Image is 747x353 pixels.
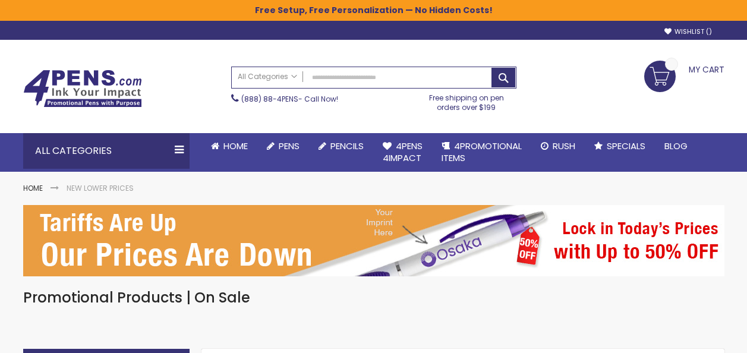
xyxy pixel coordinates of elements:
[23,205,724,276] img: New Lower Prices
[23,133,190,169] div: All Categories
[664,27,712,36] a: Wishlist
[23,70,142,108] img: 4Pens Custom Pens and Promotional Products
[432,133,531,172] a: 4PROMOTIONALITEMS
[664,140,688,152] span: Blog
[553,140,575,152] span: Rush
[442,140,522,164] span: 4PROMOTIONAL ITEMS
[417,89,516,112] div: Free shipping on pen orders over $199
[238,72,297,81] span: All Categories
[23,288,724,307] h1: Promotional Products | On Sale
[607,140,645,152] span: Specials
[383,140,423,164] span: 4Pens 4impact
[585,133,655,159] a: Specials
[201,133,257,159] a: Home
[330,140,364,152] span: Pencils
[279,140,300,152] span: Pens
[373,133,432,172] a: 4Pens4impact
[232,67,303,87] a: All Categories
[309,133,373,159] a: Pencils
[23,183,43,193] a: Home
[241,94,338,104] span: - Call Now!
[241,94,298,104] a: (888) 88-4PENS
[223,140,248,152] span: Home
[655,133,697,159] a: Blog
[67,183,134,193] strong: New Lower Prices
[531,133,585,159] a: Rush
[257,133,309,159] a: Pens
